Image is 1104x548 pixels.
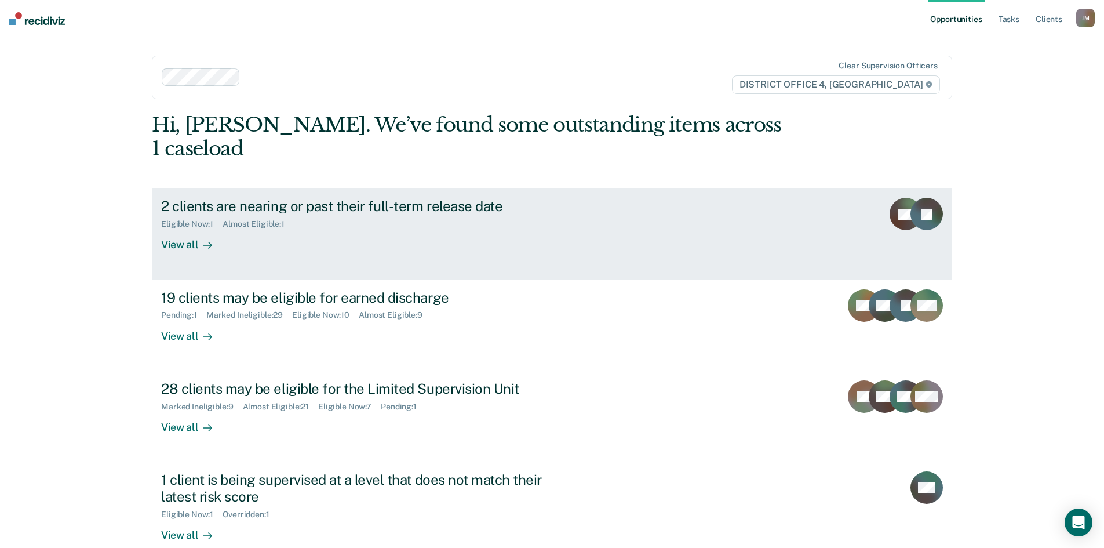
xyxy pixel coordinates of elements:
[732,75,940,94] span: DISTRICT OFFICE 4, [GEOGRAPHIC_DATA]
[161,519,226,542] div: View all
[152,113,792,161] div: Hi, [PERSON_NAME]. We’ve found some outstanding items across 1 caseload
[243,402,319,412] div: Almost Eligible : 21
[359,310,432,320] div: Almost Eligible : 9
[161,289,568,306] div: 19 clients may be eligible for earned discharge
[161,198,568,215] div: 2 clients are nearing or past their full-term release date
[161,320,226,343] div: View all
[161,219,223,229] div: Eligible Now : 1
[839,61,937,71] div: Clear supervision officers
[161,380,568,397] div: 28 clients may be eligible for the Limited Supervision Unit
[206,310,292,320] div: Marked Ineligible : 29
[161,310,206,320] div: Pending : 1
[1076,9,1095,27] div: J M
[161,402,242,412] div: Marked Ineligible : 9
[161,471,568,505] div: 1 client is being supervised at a level that does not match their latest risk score
[9,12,65,25] img: Recidiviz
[223,510,278,520] div: Overridden : 1
[161,229,226,252] div: View all
[152,188,952,280] a: 2 clients are nearing or past their full-term release dateEligible Now:1Almost Eligible:1View all
[161,411,226,434] div: View all
[1065,509,1092,536] div: Open Intercom Messenger
[1076,9,1095,27] button: JM
[292,310,359,320] div: Eligible Now : 10
[161,510,223,520] div: Eligible Now : 1
[381,402,426,412] div: Pending : 1
[318,402,381,412] div: Eligible Now : 7
[152,371,952,462] a: 28 clients may be eligible for the Limited Supervision UnitMarked Ineligible:9Almost Eligible:21E...
[223,219,294,229] div: Almost Eligible : 1
[152,280,952,371] a: 19 clients may be eligible for earned dischargePending:1Marked Ineligible:29Eligible Now:10Almost...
